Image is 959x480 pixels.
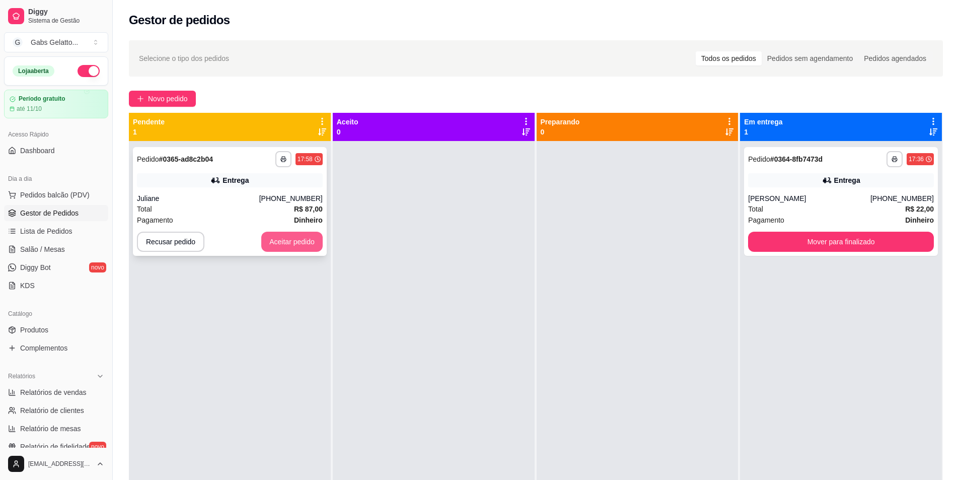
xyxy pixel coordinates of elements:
p: Pendente [133,117,165,127]
span: [EMAIL_ADDRESS][DOMAIN_NAME] [28,460,92,468]
strong: R$ 87,00 [294,205,323,213]
button: Aceitar pedido [261,232,323,252]
h2: Gestor de pedidos [129,12,230,28]
span: Diggy [28,8,104,17]
span: Relatório de mesas [20,424,81,434]
div: Loja aberta [13,65,54,77]
strong: Dinheiro [905,216,934,224]
span: Total [137,203,152,215]
button: Novo pedido [129,91,196,107]
button: Pedidos balcão (PDV) [4,187,108,203]
span: Salão / Mesas [20,244,65,254]
a: Relatório de fidelidadenovo [4,439,108,455]
a: Produtos [4,322,108,338]
div: 17:36 [909,155,924,163]
span: Novo pedido [148,93,188,104]
button: [EMAIL_ADDRESS][DOMAIN_NAME] [4,452,108,476]
p: 0 [337,127,358,137]
span: Relatório de fidelidade [20,442,90,452]
strong: Dinheiro [294,216,323,224]
button: Recusar pedido [137,232,204,252]
a: DiggySistema de Gestão [4,4,108,28]
p: Aceito [337,117,358,127]
a: Lista de Pedidos [4,223,108,239]
div: Catálogo [4,306,108,322]
a: Gestor de Pedidos [4,205,108,221]
div: Pedidos sem agendamento [762,51,858,65]
span: Dashboard [20,146,55,156]
p: 1 [744,127,782,137]
div: [PERSON_NAME] [748,193,870,203]
strong: # 0365-ad8c2b04 [159,155,213,163]
article: Período gratuito [19,95,65,103]
div: [PHONE_NUMBER] [259,193,323,203]
span: Pedido [748,155,770,163]
a: Salão / Mesas [4,241,108,257]
a: Relatório de clientes [4,402,108,419]
span: Total [748,203,763,215]
article: até 11/10 [17,105,42,113]
div: Gabs Gelatto ... [31,37,78,47]
button: Mover para finalizado [748,232,934,252]
span: Gestor de Pedidos [20,208,79,218]
span: Diggy Bot [20,262,51,272]
strong: R$ 22,00 [905,205,934,213]
a: Diggy Botnovo [4,259,108,276]
p: Preparando [541,117,580,127]
span: Sistema de Gestão [28,17,104,25]
span: Produtos [20,325,48,335]
span: Lista de Pedidos [20,226,72,236]
div: [PHONE_NUMBER] [870,193,934,203]
span: Complementos [20,343,67,353]
span: Relatório de clientes [20,405,84,416]
span: Relatórios de vendas [20,387,87,397]
div: Dia a dia [4,171,108,187]
p: Em entrega [744,117,782,127]
span: Selecione o tipo dos pedidos [139,53,229,64]
div: Pedidos agendados [858,51,932,65]
p: 1 [133,127,165,137]
span: G [13,37,23,47]
span: Pedidos balcão (PDV) [20,190,90,200]
span: Pagamento [137,215,173,226]
div: Entrega [834,175,860,185]
div: Todos os pedidos [696,51,762,65]
p: 0 [541,127,580,137]
span: Pedido [137,155,159,163]
span: KDS [20,281,35,291]
div: Juliane [137,193,259,203]
span: Pagamento [748,215,784,226]
a: Dashboard [4,143,108,159]
div: Entrega [223,175,249,185]
span: Relatórios [8,372,35,380]
a: Período gratuitoaté 11/10 [4,90,108,118]
button: Alterar Status [78,65,100,77]
button: Select a team [4,32,108,52]
div: 17:58 [298,155,313,163]
strong: # 0364-8fb7473d [770,155,823,163]
span: plus [137,95,144,102]
a: KDS [4,278,108,294]
a: Complementos [4,340,108,356]
div: Acesso Rápido [4,126,108,143]
a: Relatórios de vendas [4,384,108,400]
a: Relatório de mesas [4,421,108,437]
